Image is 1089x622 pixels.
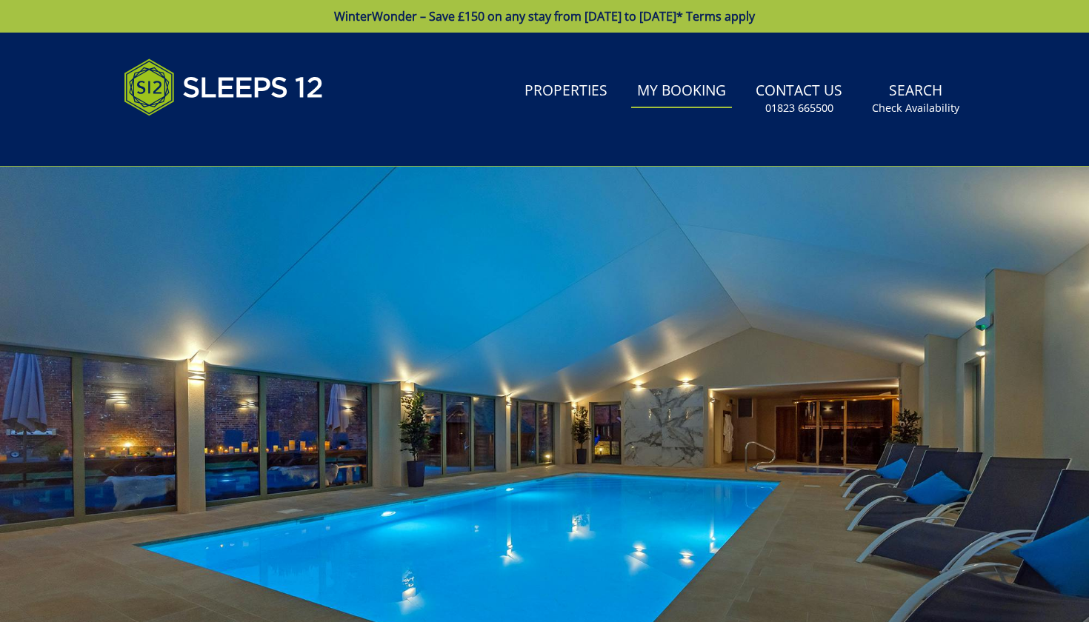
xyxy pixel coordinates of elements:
[631,75,732,108] a: My Booking
[866,75,965,123] a: SearchCheck Availability
[124,50,324,124] img: Sleeps 12
[750,75,848,123] a: Contact Us01823 665500
[519,75,613,108] a: Properties
[116,133,272,146] iframe: Customer reviews powered by Trustpilot
[765,101,833,116] small: 01823 665500
[872,101,959,116] small: Check Availability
